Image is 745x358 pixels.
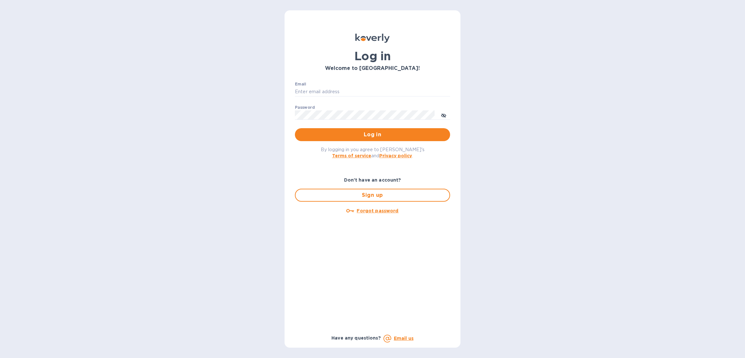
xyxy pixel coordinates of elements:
label: Email [295,82,306,86]
input: Enter email address [295,87,450,97]
a: Privacy policy [379,153,412,158]
img: Koverly [355,34,390,43]
button: toggle password visibility [437,108,450,121]
h3: Welcome to [GEOGRAPHIC_DATA]! [295,65,450,72]
a: Email us [394,336,414,341]
span: Sign up [301,191,444,199]
b: Don't have an account? [344,177,401,183]
span: Log in [300,131,445,139]
b: Have any questions? [331,335,381,341]
label: Password [295,106,315,109]
a: Terms of service [332,153,371,158]
h1: Log in [295,49,450,63]
button: Log in [295,128,450,141]
button: Sign up [295,189,450,202]
span: By logging in you agree to [PERSON_NAME]'s and . [321,147,425,158]
u: Forgot password [357,208,398,213]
